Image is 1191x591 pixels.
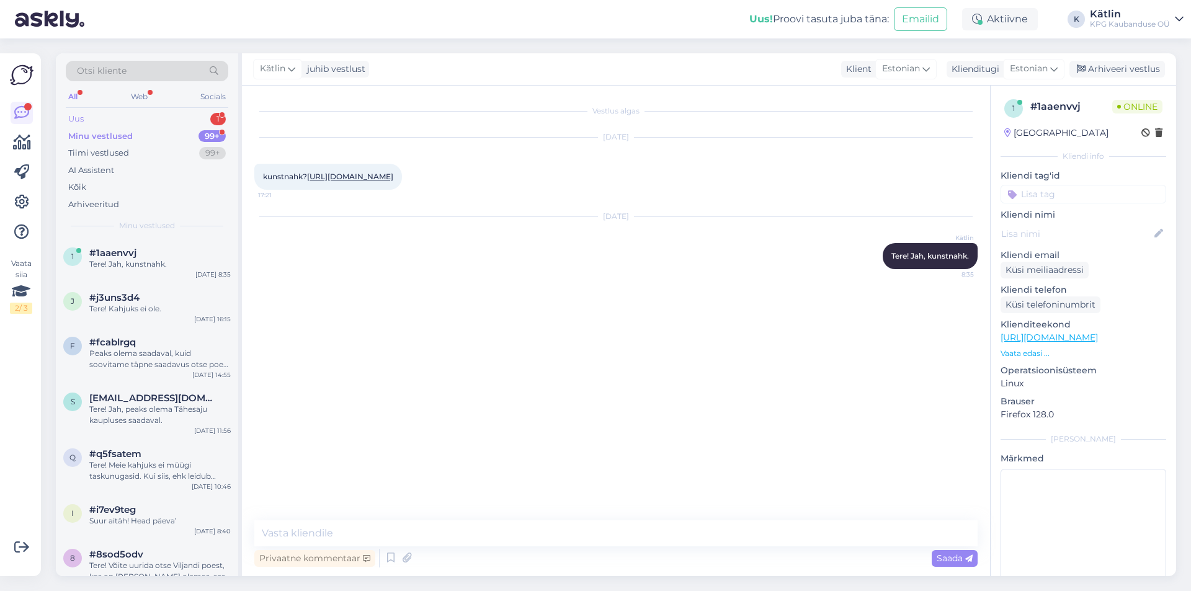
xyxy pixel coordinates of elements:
div: 99+ [198,130,226,143]
div: Aktiivne [962,8,1038,30]
p: Kliendi nimi [1001,208,1166,221]
div: 1 [210,113,226,125]
span: 17:21 [258,190,305,200]
div: Küsi meiliaadressi [1001,262,1089,278]
p: Kliendi telefon [1001,283,1166,296]
p: Vaata edasi ... [1001,348,1166,359]
div: Suur aitäh! Head päeva’ [89,515,231,527]
div: Arhiveeri vestlus [1069,61,1165,78]
p: Brauser [1001,395,1166,408]
div: Minu vestlused [68,130,133,143]
input: Lisa tag [1001,185,1166,203]
div: [DATE] 10:46 [192,482,231,491]
div: [DATE] 14:55 [192,370,231,380]
span: #fcablrgq [89,337,136,348]
div: Arhiveeritud [68,198,119,211]
span: #q5fsatem [89,448,141,460]
span: Otsi kliente [77,64,127,78]
div: Peaks olema saadaval, kuid soovitame täpne saadavus otse poest üle uurida, kaupluse number on 555... [89,348,231,370]
div: Tere! Meie kahjuks ei müügi taskunugasid. Kui siis, ehk leidub midagi matkaosakonnas, multitöörii... [89,460,231,482]
span: s [71,397,75,406]
a: KätlinKPG Kaubanduse OÜ [1090,9,1184,29]
div: [DATE] 8:40 [194,527,231,536]
img: Askly Logo [10,63,33,87]
div: [DATE] 11:56 [194,426,231,435]
div: Vaata siia [10,258,32,314]
p: Kliendi tag'id [1001,169,1166,182]
b: Uus! [749,13,773,25]
span: #i7ev9teg [89,504,136,515]
div: Socials [198,89,228,105]
span: kunstnahk? [263,172,393,181]
div: 99+ [199,147,226,159]
span: Estonian [1010,62,1048,76]
p: Operatsioonisüsteem [1001,364,1166,377]
div: Proovi tasuta juba täna: [749,12,889,27]
div: # 1aaenvvj [1030,99,1112,114]
span: j [71,296,74,306]
div: Tere! Võite uurida otse Viljandi poest, kas on [PERSON_NAME] olemas, sest laojäägi järgi peaks se... [89,560,231,582]
div: juhib vestlust [302,63,365,76]
span: #8sod5odv [89,549,143,560]
p: Firefox 128.0 [1001,408,1166,421]
span: 8 [70,553,75,562]
div: All [66,89,80,105]
p: Kliendi email [1001,249,1166,262]
div: [DATE] 8:35 [195,270,231,279]
button: Emailid [894,7,947,31]
span: #j3uns3d4 [89,292,140,303]
div: 2 / 3 [10,303,32,314]
div: Vestlus algas [254,105,978,117]
div: KPG Kaubanduse OÜ [1090,19,1170,29]
div: K [1068,11,1085,28]
span: 8:35 [927,270,974,279]
p: Märkmed [1001,452,1166,465]
div: Web [128,89,150,105]
div: Uus [68,113,84,125]
div: [DATE] [254,131,978,143]
a: [URL][DOMAIN_NAME] [1001,332,1098,343]
div: Klient [841,63,872,76]
span: Kätlin [260,62,285,76]
span: q [69,453,76,462]
span: Kätlin [927,233,974,242]
div: Tere! Kahjuks ei ole. [89,303,231,314]
div: Kätlin [1090,9,1170,19]
div: Küsi telefoninumbrit [1001,296,1100,313]
div: Tere! Jah, kunstnahk. [89,259,231,270]
div: AI Assistent [68,164,114,177]
span: i [71,509,74,518]
span: Tere! Jah, kunstnahk. [891,251,969,260]
span: Saada [937,553,973,564]
p: Klienditeekond [1001,318,1166,331]
span: Estonian [882,62,920,76]
div: Kliendi info [1001,151,1166,162]
div: [GEOGRAPHIC_DATA] [1004,127,1108,140]
span: siim.kiissel@gmail.com [89,393,218,404]
div: [PERSON_NAME] [1001,433,1166,445]
span: f [70,341,75,350]
div: Kõik [68,181,86,193]
div: Privaatne kommentaar [254,550,375,567]
span: 1 [1012,104,1015,113]
div: Klienditugi [947,63,999,76]
span: 1 [71,252,74,261]
div: Tere! Jah, peaks olema Tähesaju kaupluses saadaval. [89,404,231,426]
div: Tiimi vestlused [68,147,129,159]
span: Minu vestlused [119,220,175,231]
div: [DATE] 16:15 [194,314,231,324]
span: #1aaenvvj [89,247,136,259]
a: [URL][DOMAIN_NAME] [307,172,393,181]
input: Lisa nimi [1001,227,1152,241]
span: Online [1112,100,1162,113]
p: Linux [1001,377,1166,390]
div: [DATE] [254,211,978,222]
